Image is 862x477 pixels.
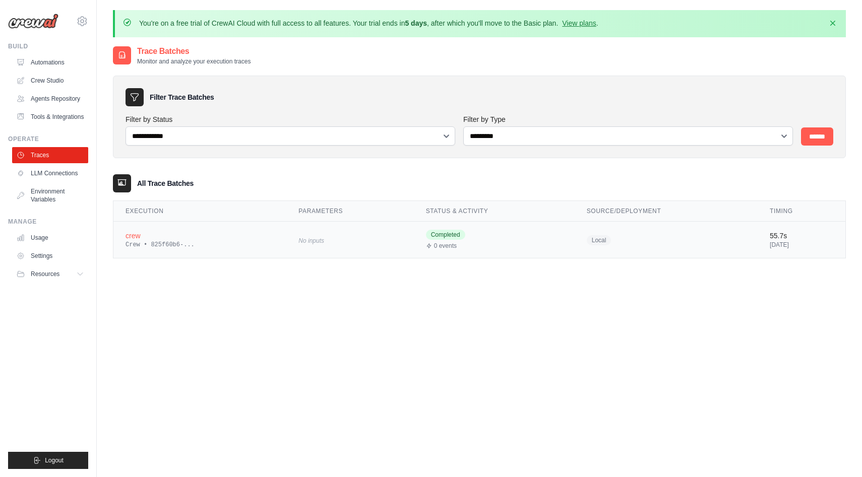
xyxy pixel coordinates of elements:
div: crew [126,231,274,241]
span: Completed [426,230,465,240]
th: Execution [113,201,286,222]
th: Parameters [286,201,413,222]
a: Usage [12,230,88,246]
span: Resources [31,270,59,278]
div: Manage [8,218,88,226]
a: Crew Studio [12,73,88,89]
h2: Trace Batches [137,45,251,57]
span: Local [587,235,611,245]
a: Traces [12,147,88,163]
p: You're on a free trial of CrewAI Cloud with full access to all features. Your trial ends in , aft... [139,18,598,28]
span: No inputs [298,237,324,244]
span: 0 events [434,242,457,250]
a: Environment Variables [12,183,88,208]
div: Crew • 825f60b6-... [126,241,274,249]
label: Filter by Type [463,114,793,124]
h3: All Trace Batches [137,178,194,188]
div: Build [8,42,88,50]
strong: 5 days [405,19,427,27]
span: Logout [45,456,64,464]
div: [DATE] [770,241,833,249]
a: LLM Connections [12,165,88,181]
a: Settings [12,248,88,264]
a: Automations [12,54,88,71]
a: Tools & Integrations [12,109,88,125]
label: Filter by Status [126,114,455,124]
th: Timing [758,201,845,222]
p: Monitor and analyze your execution traces [137,57,251,65]
button: Resources [12,266,88,282]
div: No inputs [298,233,401,247]
th: Source/Deployment [575,201,758,222]
tr: View details for crew execution [113,222,845,258]
a: Agents Repository [12,91,88,107]
button: Logout [8,452,88,469]
th: Status & Activity [414,201,575,222]
div: 55.7s [770,231,833,241]
div: Operate [8,135,88,143]
img: Logo [8,14,58,29]
h3: Filter Trace Batches [150,92,214,102]
a: View plans [562,19,596,27]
